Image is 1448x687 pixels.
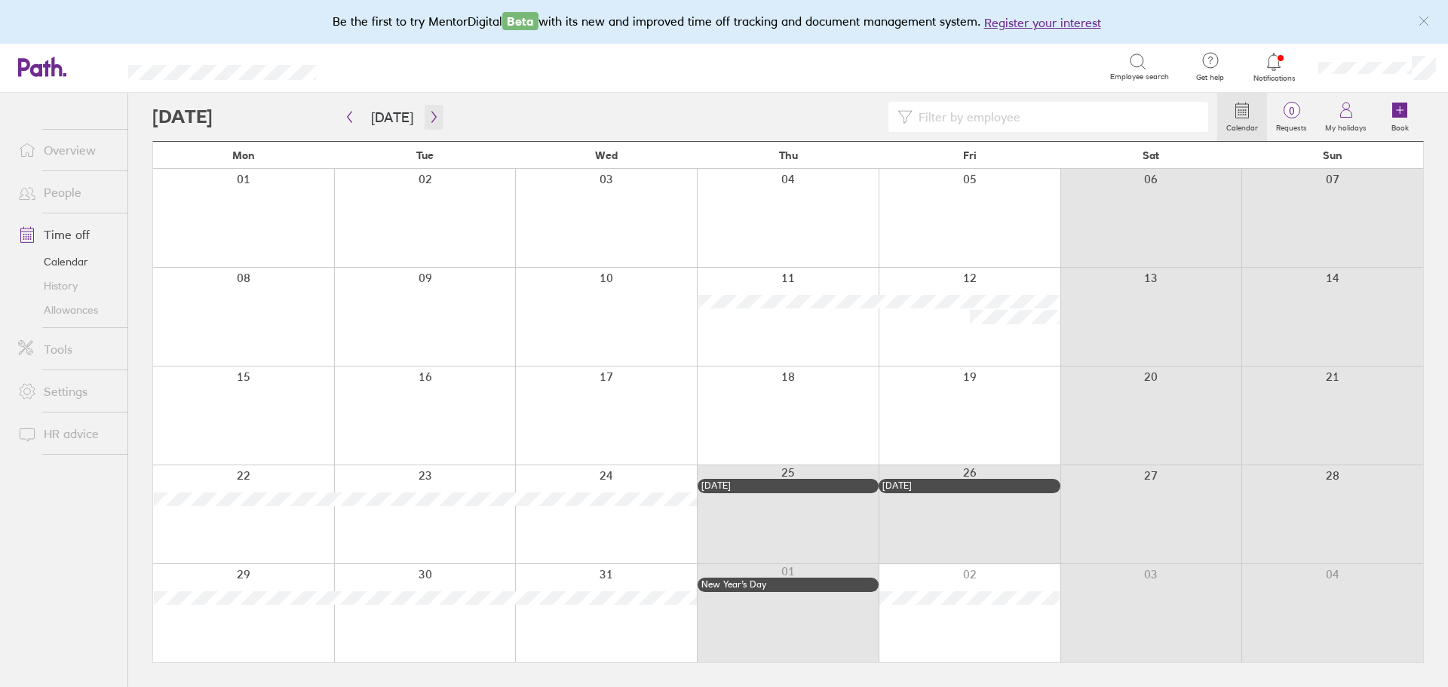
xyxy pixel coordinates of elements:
[1376,93,1424,141] a: Book
[701,480,876,491] div: [DATE]
[6,376,127,406] a: Settings
[6,274,127,298] a: History
[6,177,127,207] a: People
[6,219,127,250] a: Time off
[779,149,798,161] span: Thu
[1217,119,1267,133] label: Calendar
[963,149,977,161] span: Fri
[595,149,618,161] span: Wed
[232,149,255,161] span: Mon
[357,60,395,73] div: Search
[1382,119,1418,133] label: Book
[416,149,434,161] span: Tue
[984,14,1101,32] button: Register your interest
[6,298,127,322] a: Allowances
[1316,119,1376,133] label: My holidays
[1186,73,1235,82] span: Get help
[1267,105,1316,117] span: 0
[502,12,538,30] span: Beta
[6,135,127,165] a: Overview
[359,105,425,130] button: [DATE]
[1316,93,1376,141] a: My holidays
[882,480,1057,491] div: [DATE]
[1250,74,1299,83] span: Notifications
[1217,93,1267,141] a: Calendar
[1250,51,1299,83] a: Notifications
[913,103,1199,131] input: Filter by employee
[701,579,876,590] div: New Year’s Day
[1323,149,1342,161] span: Sun
[6,250,127,274] a: Calendar
[1267,119,1316,133] label: Requests
[1267,93,1316,141] a: 0Requests
[6,334,127,364] a: Tools
[1143,149,1159,161] span: Sat
[6,419,127,449] a: HR advice
[333,12,1116,32] div: Be the first to try MentorDigital with its new and improved time off tracking and document manage...
[1110,72,1169,81] span: Employee search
